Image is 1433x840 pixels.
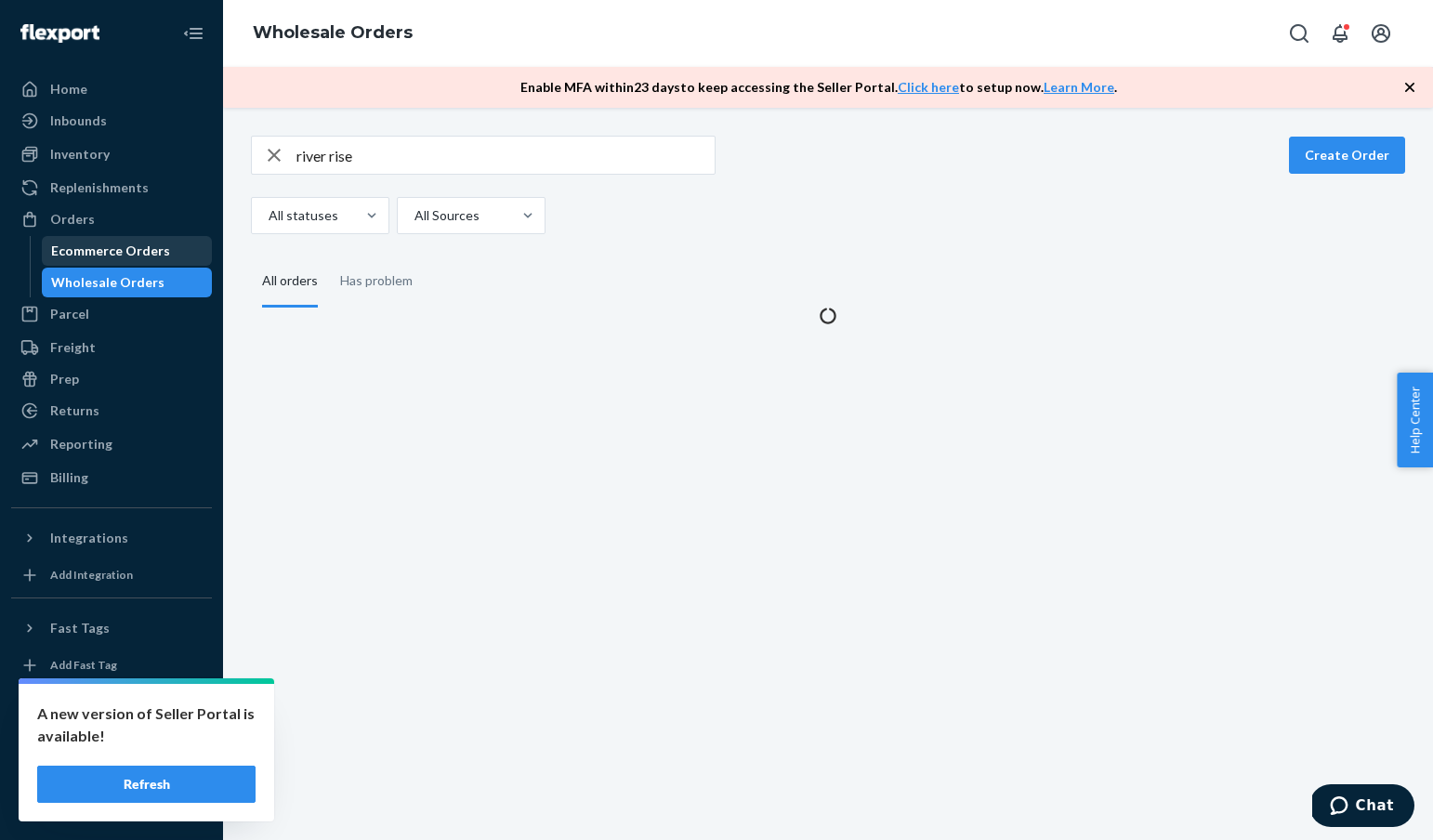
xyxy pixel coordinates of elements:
[20,24,99,43] img: Flexport logo
[1312,784,1414,831] iframe: Opens a widget where you can chat to one of our agents
[1321,15,1359,52] button: Open notifications
[50,370,79,388] div: Prep
[42,268,213,297] a: Wholesale Orders
[175,15,212,52] button: Close Navigation
[11,523,212,553] button: Integrations
[11,725,212,755] button: Talk to Support
[1397,373,1433,467] button: Help Center
[340,256,413,305] div: Has problem
[50,305,89,323] div: Parcel
[42,236,213,266] a: Ecommerce Orders
[50,112,107,130] div: Inbounds
[50,529,128,547] div: Integrations
[1044,79,1114,95] a: Learn More
[11,204,212,234] a: Orders
[11,106,212,136] a: Inbounds
[50,567,133,583] div: Add Integration
[253,22,413,43] a: Wholesale Orders
[50,338,96,357] div: Freight
[50,468,88,487] div: Billing
[37,766,256,803] button: Refresh
[50,210,95,229] div: Orders
[11,613,212,643] button: Fast Tags
[51,242,170,260] div: Ecommerce Orders
[1289,137,1405,174] button: Create Order
[11,364,212,394] a: Prep
[1281,15,1318,52] button: Open Search Box
[11,650,212,680] a: Add Fast Tag
[11,756,212,786] a: Help Center
[51,273,164,292] div: Wholesale Orders
[296,137,715,174] input: Search orders
[11,560,212,590] a: Add Integration
[11,299,212,329] a: Parcel
[262,256,318,308] div: All orders
[50,80,87,98] div: Home
[898,79,959,95] a: Click here
[50,178,149,197] div: Replenishments
[50,619,110,637] div: Fast Tags
[37,702,256,747] p: A new version of Seller Portal is available!
[11,693,212,723] a: Settings
[50,657,117,673] div: Add Fast Tag
[11,139,212,169] a: Inventory
[11,74,212,104] a: Home
[238,7,427,60] ol: breadcrumbs
[50,401,99,420] div: Returns
[520,78,1117,97] p: Enable MFA within 23 days to keep accessing the Seller Portal. to setup now. .
[11,429,212,459] a: Reporting
[11,173,212,203] a: Replenishments
[413,206,414,225] input: All Sources
[50,435,112,453] div: Reporting
[1362,15,1400,52] button: Open account menu
[11,333,212,362] a: Freight
[11,463,212,492] a: Billing
[50,145,110,164] div: Inventory
[267,206,269,225] input: All statuses
[11,788,212,818] button: Give Feedback
[11,396,212,426] a: Returns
